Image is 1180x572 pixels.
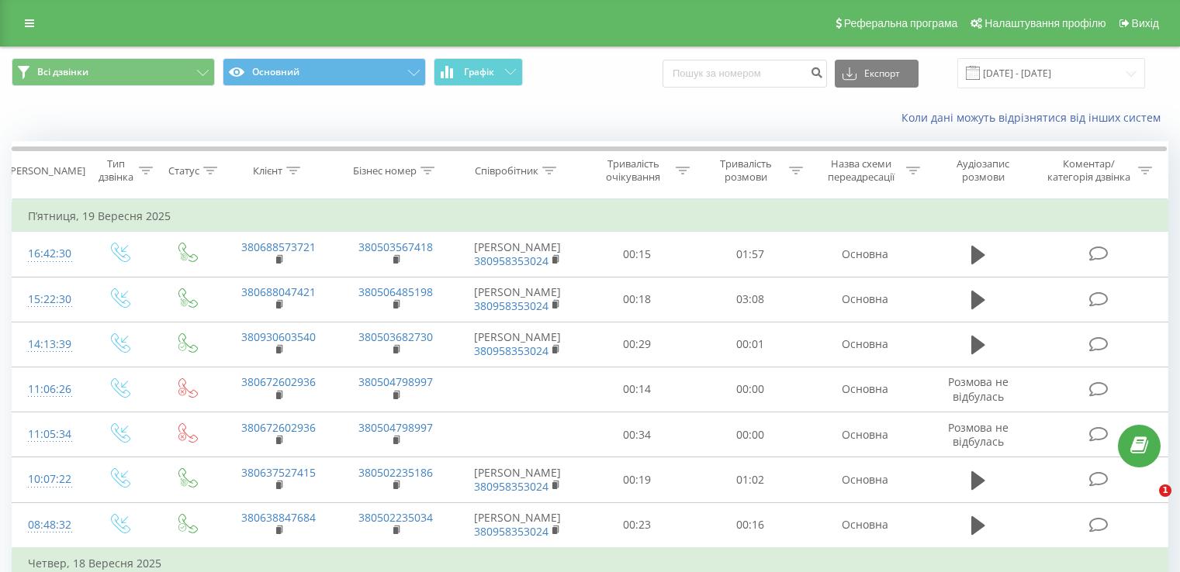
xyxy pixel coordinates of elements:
td: 00:15 [581,232,694,277]
a: 380504798997 [358,374,433,389]
a: 380672602936 [241,374,316,389]
td: 00:14 [581,367,694,412]
div: 08:48:32 [28,510,69,540]
td: 00:00 [694,412,806,457]
div: 15:22:30 [28,284,69,315]
a: 380637527415 [241,465,316,480]
td: [PERSON_NAME] [455,502,581,548]
a: 380502235034 [358,510,433,525]
td: [PERSON_NAME] [455,232,581,277]
a: 380688573721 [241,239,316,254]
td: 01:02 [694,457,806,502]
a: 380958353024 [474,343,548,358]
td: 00:29 [581,322,694,367]
div: [PERSON_NAME] [7,164,85,177]
a: 380958353024 [474,479,548,494]
a: 380638847684 [241,510,316,525]
td: 00:00 [694,367,806,412]
div: Співробітник [475,164,538,177]
td: 00:23 [581,502,694,548]
span: Розмова не відбулась [948,374,1009,403]
button: Всі дзвінки [12,58,215,86]
div: Коментар/категорія дзвінка [1043,157,1134,184]
span: Графік [464,67,494,78]
div: Тривалість очікування [595,157,673,184]
td: Основна [806,367,923,412]
div: 11:05:34 [28,419,69,450]
td: 03:08 [694,277,806,322]
span: Розмова не відбулась [948,420,1009,449]
td: Основна [806,457,923,502]
div: 11:06:26 [28,374,69,405]
div: Клієнт [253,164,282,177]
a: 380672602936 [241,420,316,435]
td: П’ятниця, 19 Вересня 2025 [12,201,1168,232]
td: Основна [806,322,923,367]
a: 380958353024 [474,524,548,539]
button: Експорт [835,60,919,88]
span: Реферальна програма [844,17,958,29]
td: 01:57 [694,232,806,277]
button: Основний [223,58,426,86]
td: 00:34 [581,412,694,457]
td: [PERSON_NAME] [455,322,581,367]
iframe: Intercom live chat [1127,484,1164,522]
a: 380506485198 [358,284,433,299]
div: 14:13:39 [28,329,69,360]
span: Вихід [1132,17,1159,29]
span: Налаштування профілю [984,17,1106,29]
div: Аудіозапис розмови [938,157,1029,184]
a: Коли дані можуть відрізнятися вiд інших систем [901,110,1168,125]
td: Основна [806,232,923,277]
div: Тип дзвінка [98,157,134,184]
a: 380502235186 [358,465,433,480]
td: Основна [806,412,923,457]
a: 380503682730 [358,329,433,344]
a: 380688047421 [241,284,316,299]
a: 380504798997 [358,420,433,435]
td: 00:01 [694,322,806,367]
button: Графік [434,58,523,86]
td: 00:18 [581,277,694,322]
input: Пошук за номером [663,60,827,88]
div: 16:42:30 [28,239,69,269]
span: 1 [1159,484,1171,497]
td: Основна [806,277,923,322]
a: 380958353024 [474,253,548,268]
td: [PERSON_NAME] [455,457,581,502]
div: Бізнес номер [353,164,417,177]
td: Основна [806,502,923,548]
div: Тривалість розмови [708,157,785,184]
a: 380503567418 [358,239,433,254]
div: Статус [168,164,199,177]
td: 00:16 [694,502,806,548]
a: 380958353024 [474,298,548,313]
td: [PERSON_NAME] [455,277,581,322]
a: 380930603540 [241,329,316,344]
td: 00:19 [581,457,694,502]
div: Назва схеми переадресації [821,157,902,184]
div: 10:07:22 [28,464,69,494]
span: Всі дзвінки [37,66,88,78]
